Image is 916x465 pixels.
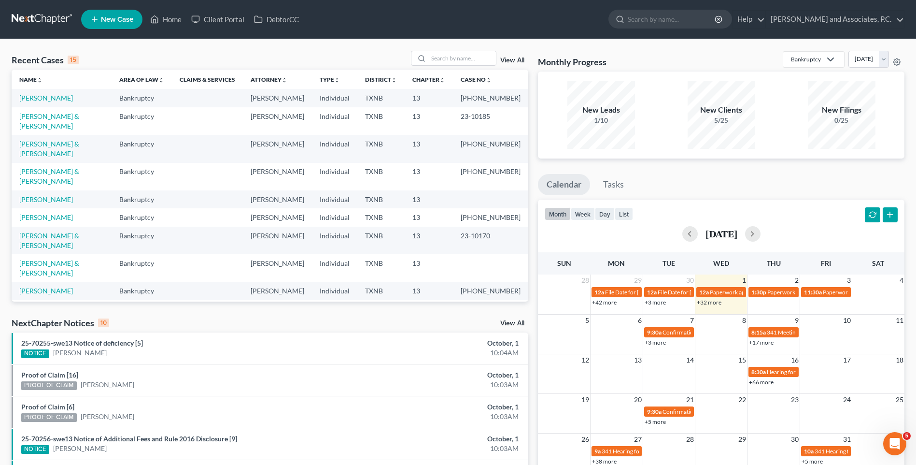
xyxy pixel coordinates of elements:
div: NOTICE [21,349,49,358]
div: PROOF OF CLAIM [21,381,77,390]
div: NOTICE [21,445,49,454]
td: 13 [405,89,453,107]
span: Confirmation hearing for [PERSON_NAME] [662,329,772,336]
div: 15 [68,56,79,64]
td: TXNB [357,208,405,226]
a: +17 more [749,339,774,346]
span: 9a [594,448,601,455]
span: 3 [846,275,852,286]
td: Individual [312,163,357,190]
td: Bankruptcy [112,227,172,254]
a: Nameunfold_more [19,76,42,83]
span: 29 [737,434,747,445]
a: [PERSON_NAME] & [PERSON_NAME] [19,167,79,185]
span: 28 [685,434,695,445]
span: Paperwork appt for [PERSON_NAME] [710,289,805,296]
a: [PERSON_NAME] & [PERSON_NAME] [19,140,79,158]
span: 28 [580,275,590,286]
td: [PHONE_NUMBER] [453,163,528,190]
span: 8:15a [751,329,766,336]
span: Wed [713,259,729,267]
td: [PHONE_NUMBER] [453,135,528,162]
i: unfold_more [391,77,397,83]
span: 9:30a [647,329,662,336]
td: [PERSON_NAME] [243,282,312,300]
i: unfold_more [439,77,445,83]
a: Client Portal [186,11,249,28]
td: TXNB [357,227,405,254]
a: Help [733,11,765,28]
a: [PERSON_NAME] [53,444,107,453]
span: 11 [895,315,904,326]
span: 1 [741,275,747,286]
a: 25-70256-swe13 Notice of Additional Fees and Rule 2016 Disclosure [9] [21,435,237,443]
a: [PERSON_NAME] & [PERSON_NAME] [19,232,79,249]
a: [PERSON_NAME] & [PERSON_NAME] [19,259,79,277]
td: [PERSON_NAME] [243,208,312,226]
td: Individual [312,89,357,107]
a: +5 more [645,418,666,425]
span: 1:30p [751,289,766,296]
span: 15 [737,354,747,366]
i: unfold_more [158,77,164,83]
td: TXNB [357,135,405,162]
td: [PHONE_NUMBER] [453,282,528,300]
span: 12a [699,289,709,296]
td: TXNB [357,254,405,282]
div: 5/25 [688,116,755,125]
div: New Filings [808,104,875,116]
span: 6 [637,315,643,326]
span: Thu [767,259,781,267]
div: 1/10 [567,116,635,125]
td: 13 [405,190,453,208]
span: Confirmation hearing for [PERSON_NAME] [662,408,772,415]
div: Bankruptcy [791,55,821,63]
button: month [545,207,571,220]
td: Bankruptcy [112,163,172,190]
td: Bankruptcy [112,282,172,300]
td: TXNB [357,300,405,318]
span: 29 [633,275,643,286]
a: 25-70255-swe13 Notice of deficiency [5] [21,339,143,347]
a: Attorneyunfold_more [251,76,287,83]
td: 13 [405,227,453,254]
td: TXNB [357,163,405,190]
a: Area of Lawunfold_more [119,76,164,83]
td: Bankruptcy [112,208,172,226]
td: Bankruptcy [112,190,172,208]
a: Districtunfold_more [365,76,397,83]
span: 14 [685,354,695,366]
td: Bankruptcy [112,89,172,107]
td: TXNB [357,89,405,107]
i: unfold_more [486,77,492,83]
td: Individual [312,282,357,300]
a: [PERSON_NAME] & [PERSON_NAME] [19,112,79,130]
td: 13 [405,300,453,318]
td: TXNB [357,282,405,300]
a: [PERSON_NAME] [19,213,73,221]
td: [PHONE_NUMBER] [453,208,528,226]
input: Search by name... [628,10,716,28]
span: 5 [903,432,911,440]
a: +3 more [645,339,666,346]
td: 13 [405,254,453,282]
a: +42 more [592,299,617,306]
a: Case Nounfold_more [461,76,492,83]
span: 18 [895,354,904,366]
span: 27 [633,434,643,445]
span: 22 [737,394,747,406]
td: Bankruptcy [112,107,172,135]
a: Calendar [538,174,590,195]
span: Fri [821,259,831,267]
button: day [595,207,615,220]
button: week [571,207,595,220]
td: 13 [405,163,453,190]
td: Bankruptcy [112,135,172,162]
div: October, 1 [359,402,519,412]
td: TXNB [357,107,405,135]
span: 20 [633,394,643,406]
td: TXNB [357,190,405,208]
span: 10 [842,315,852,326]
input: Search by name... [428,51,496,65]
div: 10:03AM [359,412,519,421]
